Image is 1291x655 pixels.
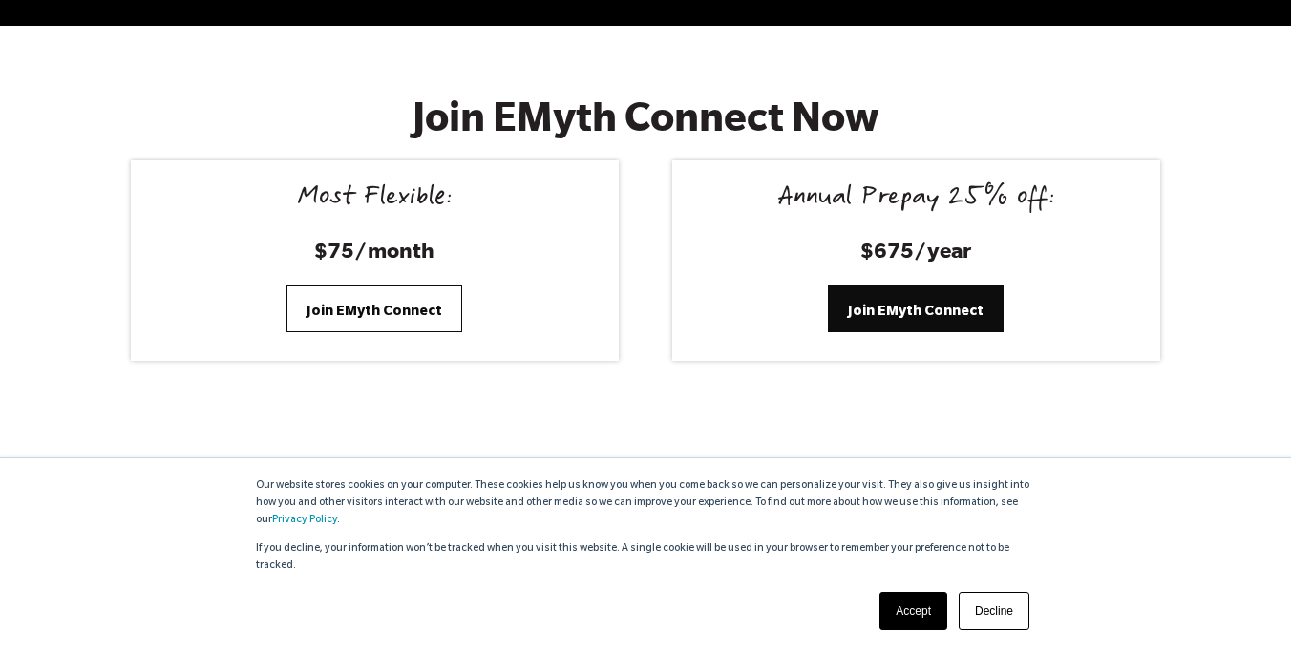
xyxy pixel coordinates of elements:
p: If you decline, your information won’t be tracked when you visit this website. A single cookie wi... [256,540,1035,575]
a: Accept [879,592,947,630]
a: Join EMyth Connect [286,285,462,331]
span: Join EMyth Connect [848,300,984,321]
h3: $75/month [154,235,595,264]
div: Most Flexible: [154,183,595,216]
h3: $675/year [695,235,1136,264]
a: Privacy Policy [272,515,337,526]
a: Join EMyth Connect [828,285,1004,331]
div: Annual Prepay 25% off: [695,183,1136,216]
span: Join EMyth Connect [307,300,442,321]
a: Decline [959,592,1029,630]
p: Our website stores cookies on your computer. These cookies help us know you when you come back so... [256,477,1035,529]
h2: Join EMyth Connect Now [254,93,1038,139]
